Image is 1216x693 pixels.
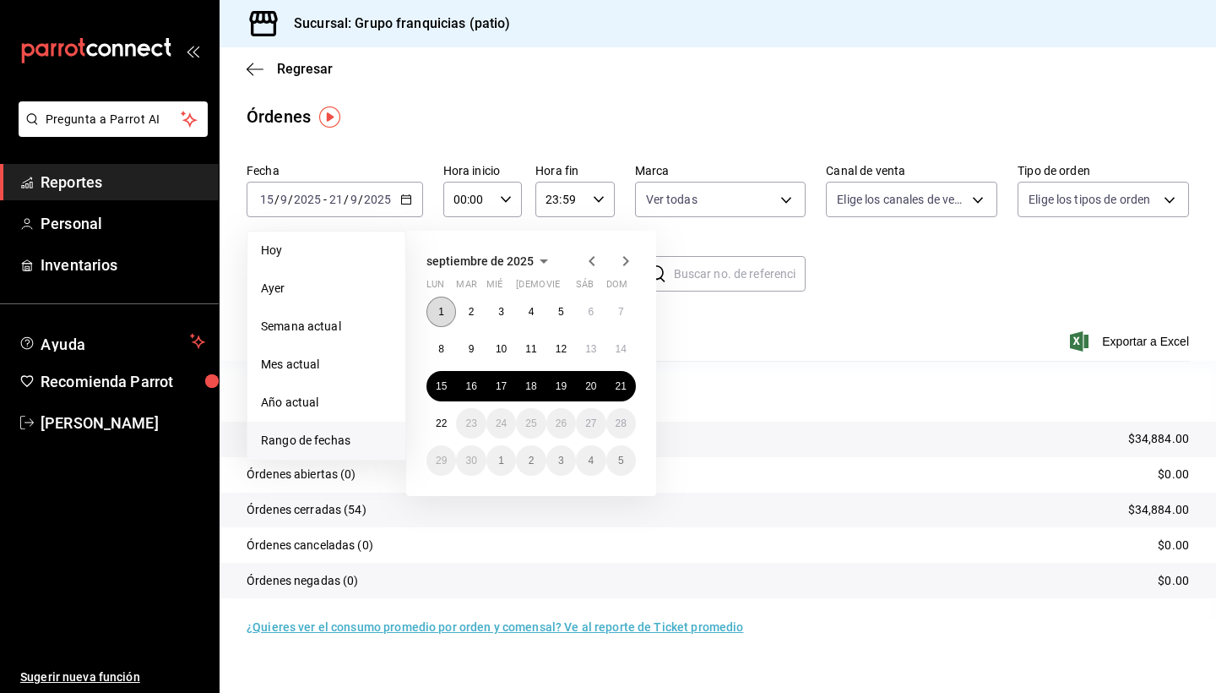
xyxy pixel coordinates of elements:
abbr: 3 de octubre de 2025 [558,455,564,467]
abbr: 26 de septiembre de 2025 [556,417,567,429]
button: open_drawer_menu [186,44,199,57]
abbr: 2 de octubre de 2025 [529,455,535,467]
button: 9 de septiembre de 2025 [456,334,486,364]
p: $0.00 [1158,466,1189,483]
input: -- [280,193,288,206]
button: Pregunta a Parrot AI [19,101,208,137]
abbr: 2 de septiembre de 2025 [469,306,475,318]
abbr: lunes [426,279,444,297]
abbr: 4 de octubre de 2025 [588,455,594,467]
img: Tooltip marker [319,106,340,128]
input: -- [350,193,358,206]
span: Año actual [261,394,392,412]
abbr: 29 de septiembre de 2025 [436,455,447,467]
button: 6 de septiembre de 2025 [576,297,605,327]
span: / [288,193,293,206]
input: ---- [293,193,322,206]
abbr: 12 de septiembre de 2025 [556,343,567,355]
abbr: 9 de septiembre de 2025 [469,343,475,355]
abbr: domingo [606,279,627,297]
button: 4 de septiembre de 2025 [516,297,546,327]
label: Canal de venta [826,165,997,177]
button: 5 de octubre de 2025 [606,445,636,476]
p: Resumen [247,381,1189,401]
button: 2 de octubre de 2025 [516,445,546,476]
abbr: sábado [576,279,594,297]
button: 3 de septiembre de 2025 [486,297,516,327]
span: Reportes [41,171,205,194]
abbr: 8 de septiembre de 2025 [438,343,444,355]
abbr: miércoles [486,279,502,297]
abbr: 17 de septiembre de 2025 [496,380,507,392]
abbr: viernes [546,279,560,297]
a: ¿Quieres ver el consumo promedio por orden y comensal? Ve al reporte de Ticket promedio [247,620,743,634]
abbr: 30 de septiembre de 2025 [465,455,476,467]
span: Sugerir nueva función [20,668,205,686]
button: 16 de septiembre de 2025 [456,371,486,401]
button: 11 de septiembre de 2025 [516,334,546,364]
abbr: 1 de septiembre de 2025 [438,306,444,318]
abbr: 19 de septiembre de 2025 [556,380,567,392]
button: 8 de septiembre de 2025 [426,334,456,364]
p: $34,884.00 [1128,501,1189,519]
span: Regresar [277,61,333,77]
button: 21 de septiembre de 2025 [606,371,636,401]
label: Hora inicio [443,165,522,177]
span: Ayuda [41,331,183,352]
abbr: 11 de septiembre de 2025 [525,343,536,355]
p: Órdenes negadas (0) [247,572,359,590]
label: Fecha [247,165,423,177]
abbr: 5 de septiembre de 2025 [558,306,564,318]
abbr: 5 de octubre de 2025 [618,455,624,467]
button: 5 de septiembre de 2025 [546,297,576,327]
label: Hora fin [535,165,614,177]
abbr: 10 de septiembre de 2025 [496,343,507,355]
span: Exportar a Excel [1073,331,1189,352]
abbr: 21 de septiembre de 2025 [616,380,627,392]
span: septiembre de 2025 [426,254,534,268]
span: Mes actual [261,356,392,374]
button: 28 de septiembre de 2025 [606,408,636,439]
span: [PERSON_NAME] [41,412,205,434]
p: Órdenes canceladas (0) [247,537,373,554]
abbr: 22 de septiembre de 2025 [436,417,447,429]
abbr: 20 de septiembre de 2025 [585,380,596,392]
abbr: 28 de septiembre de 2025 [616,417,627,429]
span: Ayer [261,280,392,297]
button: 2 de septiembre de 2025 [456,297,486,327]
span: - [323,193,327,206]
span: Pregunta a Parrot AI [46,111,182,128]
input: -- [259,193,274,206]
abbr: 13 de septiembre de 2025 [585,343,596,355]
span: Ver todas [646,191,698,208]
abbr: martes [456,279,476,297]
p: $0.00 [1158,572,1189,590]
button: Regresar [247,61,333,77]
abbr: jueves [516,279,616,297]
abbr: 24 de septiembre de 2025 [496,417,507,429]
button: 20 de septiembre de 2025 [576,371,605,401]
button: 12 de septiembre de 2025 [546,334,576,364]
span: Semana actual [261,318,392,336]
button: 13 de septiembre de 2025 [576,334,605,364]
button: 26 de septiembre de 2025 [546,408,576,439]
label: Marca [635,165,806,177]
button: septiembre de 2025 [426,251,554,271]
button: 25 de septiembre de 2025 [516,408,546,439]
abbr: 18 de septiembre de 2025 [525,380,536,392]
button: 22 de septiembre de 2025 [426,408,456,439]
button: 1 de octubre de 2025 [486,445,516,476]
div: Órdenes [247,104,311,129]
button: 30 de septiembre de 2025 [456,445,486,476]
abbr: 7 de septiembre de 2025 [618,306,624,318]
span: Inventarios [41,254,205,276]
abbr: 3 de septiembre de 2025 [498,306,504,318]
p: $0.00 [1158,537,1189,554]
abbr: 4 de septiembre de 2025 [529,306,535,318]
button: 7 de septiembre de 2025 [606,297,636,327]
abbr: 14 de septiembre de 2025 [616,343,627,355]
button: 14 de septiembre de 2025 [606,334,636,364]
button: 4 de octubre de 2025 [576,445,605,476]
button: 15 de septiembre de 2025 [426,371,456,401]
